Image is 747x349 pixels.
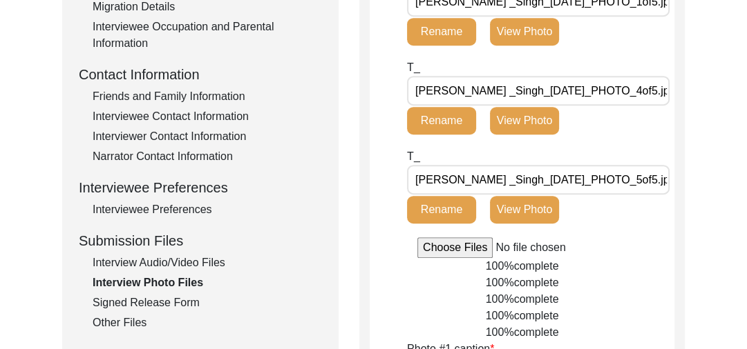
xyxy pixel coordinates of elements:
span: 100% [486,293,514,305]
span: 100% [486,326,514,338]
span: complete [514,293,559,305]
span: 100% [486,310,514,321]
span: complete [514,326,559,338]
div: Narrator Contact Information [93,148,322,165]
div: Contact Information [79,64,322,85]
button: View Photo [490,18,559,46]
div: Interviewee Contact Information [93,108,322,125]
button: Rename [407,107,476,134]
div: Interviewee Preferences [79,177,322,198]
span: 100% [486,260,514,272]
button: View Photo [490,107,559,134]
button: Rename [407,196,476,223]
div: Other Files [93,315,322,331]
div: Interviewee Preferences [93,201,322,218]
button: View Photo [490,196,559,223]
span: T_ [407,150,420,162]
div: Friends and Family Information [93,88,322,105]
span: complete [514,310,559,321]
span: complete [514,277,559,288]
span: complete [514,260,559,272]
span: 100% [486,277,514,288]
div: Submission Files [79,230,322,251]
div: Interviewer Contact Information [93,128,322,145]
div: Interview Audio/Video Files [93,255,322,271]
div: Signed Release Form [93,295,322,311]
button: Rename [407,18,476,46]
div: Interviewee Occupation and Parental Information [93,19,322,52]
span: T_ [407,61,420,73]
div: Interview Photo Files [93,275,322,291]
